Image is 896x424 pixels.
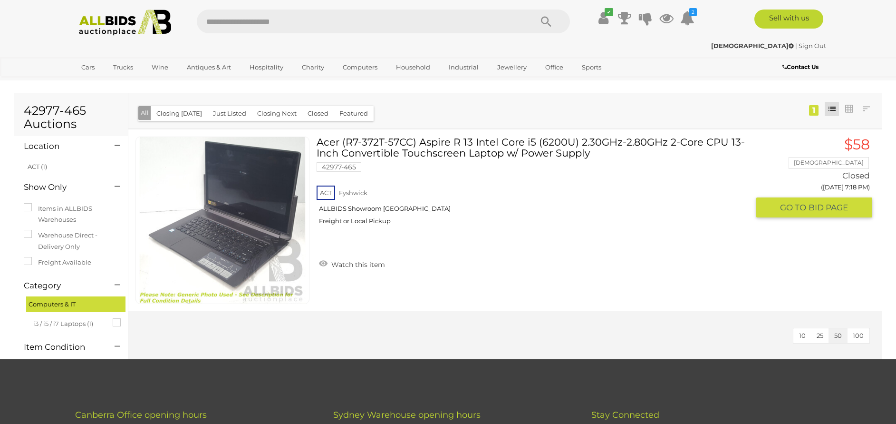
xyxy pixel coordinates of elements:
[24,142,100,151] h4: Location
[324,137,749,232] a: Acer (R7-372T-57CC) Aspire R 13 Intel Core i5 (6200U) 2.30GHz-2.80GHz 2-Core CPU 13-Inch Converti...
[107,59,139,75] a: Trucks
[782,63,819,70] b: Contact Us
[443,59,485,75] a: Industrial
[680,10,694,27] a: 2
[853,332,864,339] span: 100
[296,59,330,75] a: Charity
[711,42,794,49] strong: [DEMOGRAPHIC_DATA]
[145,59,174,75] a: Wine
[763,137,872,218] a: $58 [DEMOGRAPHIC_DATA] Closed ([DATE] 7:18 PM) GO TOBID PAGE
[689,8,697,16] i: 2
[809,202,848,213] span: BID PAGE
[390,59,436,75] a: Household
[780,202,809,213] span: GO TO
[811,328,829,343] button: 25
[329,260,385,269] span: Watch this item
[799,332,806,339] span: 10
[243,59,289,75] a: Hospitality
[139,137,306,304] img: 42977-465a.jpg
[24,343,100,352] h4: Item Condition
[754,10,823,29] a: Sell with us
[24,281,100,290] h4: Category
[756,197,872,218] button: GO TOBID PAGE
[334,106,374,121] button: Featured
[24,257,91,268] label: Freight Available
[24,104,118,130] h1: 42977-465 Auctions
[597,10,611,27] a: ✔
[539,59,569,75] a: Office
[711,42,795,49] a: [DEMOGRAPHIC_DATA]
[605,8,613,16] i: ✔
[75,59,101,75] a: Cars
[251,106,302,121] button: Closing Next
[817,332,823,339] span: 25
[491,59,533,75] a: Jewellery
[522,10,570,33] button: Search
[302,106,334,121] button: Closed
[26,296,125,312] div: Computers & IT
[844,136,870,153] span: $58
[181,59,237,75] a: Antiques & Art
[829,328,848,343] button: 50
[576,59,607,75] a: Sports
[795,42,797,49] span: |
[33,316,105,329] span: i3 / i5 / i7 Laptops (1)
[24,203,118,226] label: Items in ALLBIDS Warehouses
[24,230,118,252] label: Warehouse Direct - Delivery Only
[75,75,155,91] a: [GEOGRAPHIC_DATA]
[782,62,821,72] a: Contact Us
[333,410,481,420] span: Sydney Warehouse opening hours
[847,328,869,343] button: 100
[74,10,177,36] img: Allbids.com.au
[799,42,826,49] a: Sign Out
[24,183,100,192] h4: Show Only
[793,328,811,343] button: 10
[834,332,842,339] span: 50
[28,163,47,170] a: ACT (1)
[151,106,208,121] button: Closing [DATE]
[337,59,384,75] a: Computers
[75,410,207,420] span: Canberra Office opening hours
[591,410,659,420] span: Stay Connected
[138,106,151,120] button: All
[809,105,819,116] div: 1
[207,106,252,121] button: Just Listed
[317,256,387,271] a: Watch this item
